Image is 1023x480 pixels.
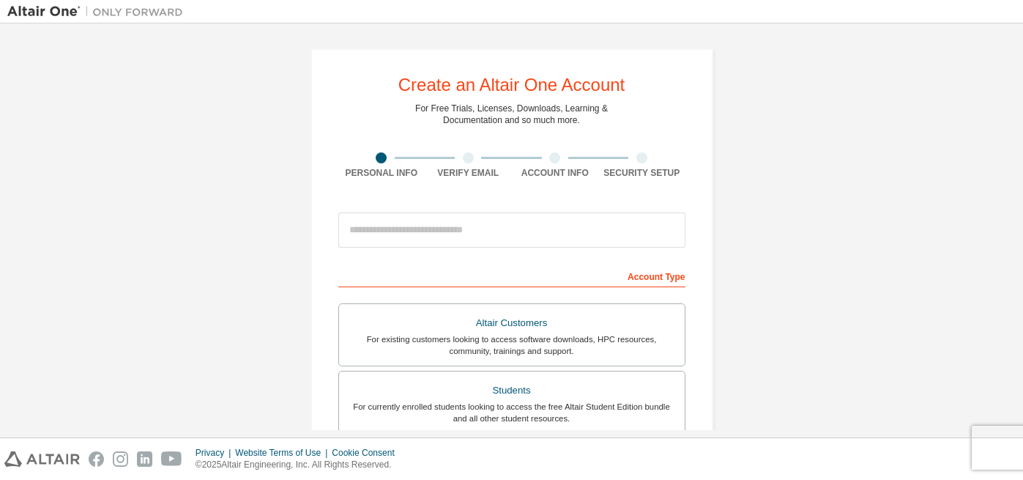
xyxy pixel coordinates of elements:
[4,451,80,467] img: altair_logo.svg
[137,451,152,467] img: linkedin.svg
[89,451,104,467] img: facebook.svg
[332,447,403,459] div: Cookie Consent
[7,4,190,19] img: Altair One
[348,401,676,424] div: For currently enrolled students looking to access the free Altair Student Edition bundle and all ...
[196,447,235,459] div: Privacy
[348,333,676,357] div: For existing customers looking to access software downloads, HPC resources, community, trainings ...
[598,167,685,179] div: Security Setup
[338,167,425,179] div: Personal Info
[398,76,625,94] div: Create an Altair One Account
[196,459,403,471] p: © 2025 Altair Engineering, Inc. All Rights Reserved.
[425,167,512,179] div: Verify Email
[415,103,608,126] div: For Free Trials, Licenses, Downloads, Learning & Documentation and so much more.
[512,167,599,179] div: Account Info
[161,451,182,467] img: youtube.svg
[235,447,332,459] div: Website Terms of Use
[338,264,685,287] div: Account Type
[348,313,676,333] div: Altair Customers
[113,451,128,467] img: instagram.svg
[348,380,676,401] div: Students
